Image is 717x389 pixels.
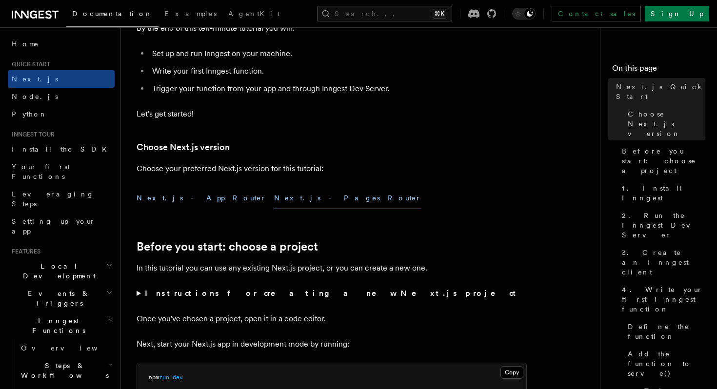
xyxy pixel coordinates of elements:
span: Overview [21,344,121,352]
span: Python [12,110,47,118]
span: 1. Install Inngest [622,183,705,203]
button: Next.js - Pages Router [274,187,421,209]
kbd: ⌘K [433,9,446,19]
span: AgentKit [228,10,280,18]
p: Let's get started! [137,107,527,121]
a: 1. Install Inngest [618,179,705,207]
a: Before you start: choose a project [137,240,318,253]
span: Node.js [12,93,58,100]
span: Add the function to serve() [628,349,705,378]
p: In this tutorial you can use any existing Next.js project, or you can create a new one. [137,261,527,275]
span: Features [8,248,40,255]
a: Next.js [8,70,115,88]
span: Examples [164,10,217,18]
button: Inngest Functions [8,312,115,339]
button: Copy [500,366,523,379]
button: Search...⌘K [317,6,452,21]
span: Leveraging Steps [12,190,94,208]
a: 4. Write your first Inngest function [618,281,705,318]
a: Documentation [66,3,159,27]
a: Leveraging Steps [8,185,115,213]
a: Choose Next.js version [137,140,230,154]
h4: On this page [612,62,705,78]
span: run [159,374,169,381]
a: Define the function [624,318,705,345]
button: Next.js - App Router [137,187,266,209]
a: Overview [17,339,115,357]
button: Toggle dark mode [512,8,536,19]
a: Install the SDK [8,140,115,158]
span: Home [12,39,39,49]
span: Next.js Quick Start [616,82,705,101]
span: 4. Write your first Inngest function [622,285,705,314]
strong: Instructions for creating a new Next.js project [145,289,520,298]
span: Inngest Functions [8,316,105,335]
span: Local Development [8,261,106,281]
span: Inngest tour [8,131,55,138]
a: Next.js Quick Start [612,78,705,105]
p: Once you've chosen a project, open it in a code editor. [137,312,527,326]
button: Events & Triggers [8,285,115,312]
summary: Instructions for creating a new Next.js project [137,287,527,300]
span: Before you start: choose a project [622,146,705,175]
p: Next, start your Next.js app in development mode by running: [137,337,527,351]
span: Define the function [628,322,705,341]
span: Steps & Workflows [17,361,109,380]
p: Choose your preferred Next.js version for this tutorial: [137,162,527,175]
a: Setting up your app [8,213,115,240]
a: Python [8,105,115,123]
a: Contact sales [552,6,641,21]
button: Local Development [8,257,115,285]
a: Node.js [8,88,115,105]
li: Trigger your function from your app and through Inngest Dev Server. [149,82,527,96]
a: Choose Next.js version [624,105,705,142]
a: Examples [159,3,222,26]
span: Documentation [72,10,153,18]
span: Choose Next.js version [628,109,705,138]
span: Events & Triggers [8,289,106,308]
a: 3. Create an Inngest client [618,244,705,281]
a: Your first Functions [8,158,115,185]
span: 2. Run the Inngest Dev Server [622,211,705,240]
span: Quick start [8,60,50,68]
a: AgentKit [222,3,286,26]
span: Setting up your app [12,217,96,235]
button: Steps & Workflows [17,357,115,384]
span: dev [173,374,183,381]
a: Add the function to serve() [624,345,705,382]
span: Your first Functions [12,163,70,180]
li: Write your first Inngest function. [149,64,527,78]
span: Install the SDK [12,145,113,153]
a: 2. Run the Inngest Dev Server [618,207,705,244]
a: Home [8,35,115,53]
span: npm [149,374,159,381]
a: Sign Up [645,6,709,21]
span: Next.js [12,75,58,83]
li: Set up and run Inngest on your machine. [149,47,527,60]
p: By the end of this ten-minute tutorial you will: [137,21,527,35]
a: Before you start: choose a project [618,142,705,179]
span: 3. Create an Inngest client [622,248,705,277]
